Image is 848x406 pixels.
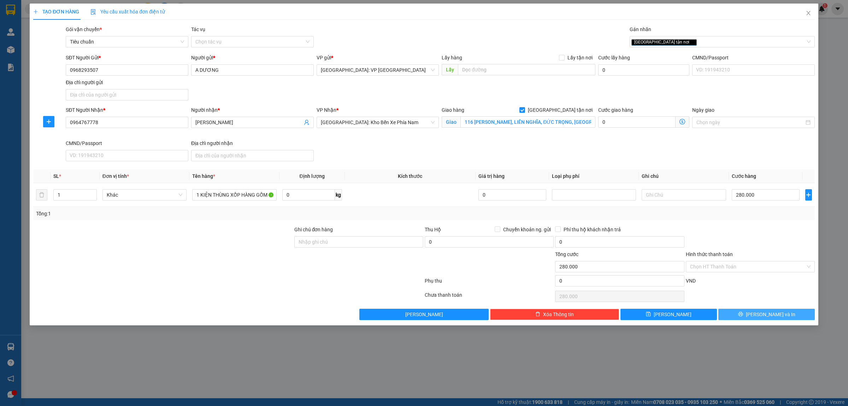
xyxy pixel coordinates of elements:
button: save[PERSON_NAME] [620,309,717,320]
span: user-add [304,120,310,125]
span: Hà Nội: VP Long Biên [321,65,435,75]
span: plus [806,192,812,198]
div: SĐT Người Gửi [66,54,188,62]
button: plus [43,116,54,127]
span: [PERSON_NAME] và In [746,311,795,318]
span: Kích thước [398,173,422,179]
label: Ngày giao [692,107,714,113]
span: Giá trị hàng [478,173,505,179]
div: CMND/Passport [66,139,188,147]
span: plus [33,9,38,14]
button: printer[PERSON_NAME] và In [718,309,815,320]
span: Nha Trang: Kho Bến Xe Phía Nam [321,117,435,128]
span: Thu Hộ [425,227,441,232]
input: Ngày giao [696,118,804,126]
span: Tiêu chuẩn [70,36,184,47]
span: VND [686,278,696,284]
img: icon [90,9,96,15]
span: Lấy tận nơi [565,54,595,62]
span: Lấy [442,64,458,75]
label: Cước giao hàng [598,107,633,113]
th: Loại phụ phí [549,169,639,183]
span: kg [335,189,342,201]
span: close [690,40,694,44]
th: Ghi chú [639,169,729,183]
span: Cước hàng [732,173,756,179]
div: Chưa thanh toán [424,291,554,303]
span: SL [53,173,59,179]
button: Close [799,4,818,23]
span: [PERSON_NAME] [654,311,691,318]
span: Lấy hàng [442,55,462,60]
input: Dọc đường [458,64,595,75]
button: delete [36,189,47,201]
span: [GEOGRAPHIC_DATA] tận nơi [525,106,595,114]
div: Người nhận [191,106,314,114]
span: Chuyển khoản ng. gửi [500,226,554,233]
input: Địa chỉ của người nhận [191,150,314,161]
span: Đơn vị tính [102,173,129,179]
span: VP Nhận [317,107,336,113]
span: [GEOGRAPHIC_DATA] tận nơi [631,39,697,46]
label: Gán nhãn [630,27,651,32]
span: close [806,10,811,16]
span: dollar-circle [679,119,685,124]
label: Tác vụ [191,27,205,32]
span: printer [738,312,743,317]
div: CMND/Passport [692,54,815,62]
span: Định lượng [300,173,325,179]
input: Cước giao hàng [598,116,676,128]
span: delete [535,312,540,317]
div: Tổng: 1 [36,210,327,217]
span: save [646,312,651,317]
span: Khác [107,190,182,200]
span: [PERSON_NAME] [405,311,443,318]
span: Yêu cầu xuất hóa đơn điện tử [90,9,165,14]
div: Địa chỉ người gửi [66,79,188,86]
input: Địa chỉ của người gửi [66,89,188,100]
span: Tổng cước [555,251,578,257]
span: Phí thu hộ khách nhận trả [561,226,624,233]
div: SĐT Người Nhận [66,106,188,114]
div: VP gửi [317,54,439,62]
input: Cước lấy hàng [598,64,689,76]
input: Ghi Chú [642,189,726,201]
button: plus [805,189,812,201]
input: Ghi chú đơn hàng [294,236,423,248]
input: Giao tận nơi [460,116,595,128]
input: 0 [478,189,546,201]
span: Gói vận chuyển [66,27,102,32]
label: Ghi chú đơn hàng [294,227,333,232]
div: Địa chỉ người nhận [191,139,314,147]
span: Giao hàng [442,107,464,113]
div: Phụ thu [424,277,554,289]
button: deleteXóa Thông tin [490,309,619,320]
div: Người gửi [191,54,314,62]
button: [PERSON_NAME] [359,309,488,320]
label: Cước lấy hàng [598,55,630,60]
span: Tên hàng [192,173,215,179]
label: Hình thức thanh toán [686,251,733,257]
span: Giao [442,116,460,128]
span: Xóa Thông tin [543,311,574,318]
span: TẠO ĐƠN HÀNG [33,9,79,14]
input: VD: Bàn, Ghế [192,189,276,201]
span: plus [43,119,54,124]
